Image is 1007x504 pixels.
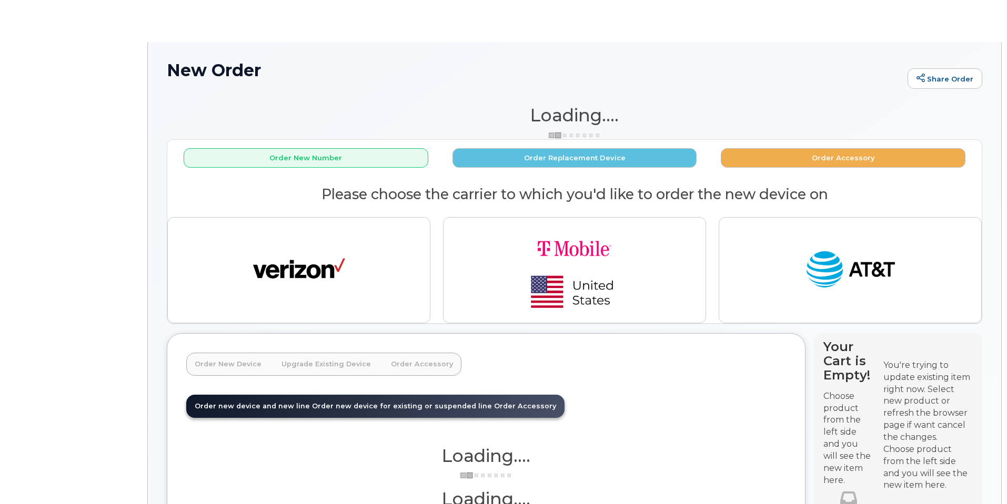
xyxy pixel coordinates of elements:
div: Choose product from the left side and you will see the new item here. [883,444,973,491]
span: Order new device and new line [195,402,310,410]
img: verizon-ab2890fd1dd4a6c9cf5f392cd2db4626a3dae38ee8226e09bcb5c993c4c79f81.png [253,246,345,294]
a: Upgrade Existing Device [273,353,379,376]
div: You're trying to update existing item right now. Select new product or refresh the browser page i... [883,359,973,444]
h2: Please choose the carrier to which you'd like to order the new device on [167,187,982,202]
a: Share Order [908,68,982,89]
p: Choose product from the left side and you will see the new item here. [823,390,874,487]
h4: Your Cart is Empty! [823,340,874,382]
a: Order New Device [186,353,270,376]
button: Order New Number [184,148,428,168]
a: Order Accessory [382,353,461,376]
img: ajax-loader-3a6953c30dc77f0bf724df975f13086db4f4c1262e45940f03d1251963f1bf2e.gif [460,471,512,479]
h1: Loading.... [186,446,786,465]
h1: Loading.... [167,106,982,125]
img: t-mobile-78392d334a420d5b7f0e63d4fa81f6287a21d394dc80d677554bb55bbab1186f.png [501,226,648,314]
h1: New Order [167,61,902,79]
span: Order Accessory [494,402,556,410]
span: Order new device for existing or suspended line [312,402,492,410]
img: ajax-loader-3a6953c30dc77f0bf724df975f13086db4f4c1262e45940f03d1251963f1bf2e.gif [548,131,601,139]
img: at_t-fb3d24644a45acc70fc72cc47ce214d34099dfd970ee3ae2334e4251f9d920fd.png [804,246,897,294]
button: Order Replacement Device [452,148,697,168]
button: Order Accessory [721,148,965,168]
